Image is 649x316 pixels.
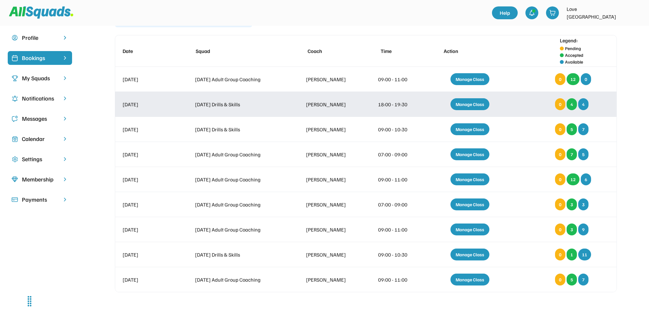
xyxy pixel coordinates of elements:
[195,251,283,259] div: [DATE] Drills & Skills
[306,226,355,233] div: [PERSON_NAME]
[306,126,355,133] div: [PERSON_NAME]
[306,176,355,183] div: [PERSON_NAME]
[62,75,68,81] img: chevron-right.svg
[578,123,589,135] div: 7
[62,176,68,182] img: chevron-right.svg
[123,47,172,55] div: Date
[567,274,577,285] div: 5
[22,114,58,123] div: Messages
[555,123,565,135] div: 0
[12,55,18,61] img: Icon%20%2819%29.svg
[12,95,18,102] img: Icon%20copy%204.svg
[306,75,355,83] div: [PERSON_NAME]
[378,226,417,233] div: 09:00 - 11:00
[555,73,565,85] div: 0
[123,101,172,108] div: [DATE]
[444,47,502,55] div: Action
[62,35,68,41] img: chevron-right.svg
[567,5,625,21] div: Love [GEOGRAPHIC_DATA]
[578,148,589,160] div: 5
[12,197,18,203] img: Icon%20%2815%29.svg
[578,274,589,285] div: 7
[62,55,68,61] img: chevron-right%20copy%203.svg
[567,123,577,135] div: 5
[378,251,417,259] div: 09:00 - 10:30
[378,276,417,284] div: 09:00 - 11:00
[555,249,565,260] div: 0
[195,276,283,284] div: [DATE] Adult Group Coaching
[555,148,565,160] div: 0
[123,251,172,259] div: [DATE]
[22,54,58,62] div: Bookings
[555,98,565,110] div: 0
[12,116,18,122] img: Icon%20copy%205.svg
[62,197,68,203] img: chevron-right.svg
[22,195,58,204] div: Payments
[450,198,489,210] div: Manage Class
[195,226,283,233] div: [DATE] Adult Group Coaching
[195,101,283,108] div: [DATE] Drills & Skills
[565,52,583,58] div: Accepted
[567,198,577,210] div: 3
[378,176,417,183] div: 09:00 - 11:00
[306,101,355,108] div: [PERSON_NAME]
[567,98,577,110] div: 4
[195,151,283,158] div: [DATE] Adult Group Coaching
[555,173,565,185] div: 0
[381,47,420,55] div: Time
[529,10,535,16] img: bell-03%20%281%29.svg
[195,75,283,83] div: [DATE] Adult Group Coaching
[196,47,283,55] div: Squad
[555,224,565,235] div: 0
[567,224,577,235] div: 3
[22,175,58,184] div: Membership
[22,33,58,42] div: Profile
[9,6,73,19] img: Squad%20Logo.svg
[578,249,591,260] div: 11
[12,35,18,41] img: user-circle.svg
[306,201,355,208] div: [PERSON_NAME]
[578,98,589,110] div: 4
[123,176,172,183] div: [DATE]
[306,251,355,259] div: [PERSON_NAME]
[581,73,591,85] div: 0
[567,173,579,185] div: 12
[565,45,581,52] div: Pending
[555,198,565,210] div: 0
[378,201,417,208] div: 07:00 - 09:00
[450,123,489,135] div: Manage Class
[578,224,589,235] div: 9
[450,224,489,235] div: Manage Class
[378,126,417,133] div: 09:00 - 10:30
[628,6,641,19] img: LTPP_Logo_REV.jpeg
[12,176,18,183] img: Icon%20copy%208.svg
[12,136,18,142] img: Icon%20copy%207.svg
[22,74,58,83] div: My Squads
[567,73,579,85] div: 12
[195,176,283,183] div: [DATE] Adult Group Coaching
[450,249,489,260] div: Manage Class
[306,276,355,284] div: [PERSON_NAME]
[12,75,18,82] img: Icon%20copy%203.svg
[195,126,283,133] div: [DATE] Drills & Skills
[123,151,172,158] div: [DATE]
[378,151,417,158] div: 07:00 - 09:00
[560,37,578,44] div: Legend:
[578,198,589,210] div: 3
[123,226,172,233] div: [DATE]
[565,58,583,65] div: Available
[555,274,565,285] div: 0
[123,126,172,133] div: [DATE]
[306,151,355,158] div: [PERSON_NAME]
[308,47,356,55] div: Coach
[492,6,518,19] a: Help
[567,249,577,260] div: 1
[567,148,577,160] div: 7
[62,136,68,142] img: chevron-right.svg
[378,101,417,108] div: 18:00 - 19:30
[62,116,68,122] img: chevron-right.svg
[450,98,489,110] div: Manage Class
[123,201,172,208] div: [DATE]
[22,155,58,163] div: Settings
[22,94,58,103] div: Notifications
